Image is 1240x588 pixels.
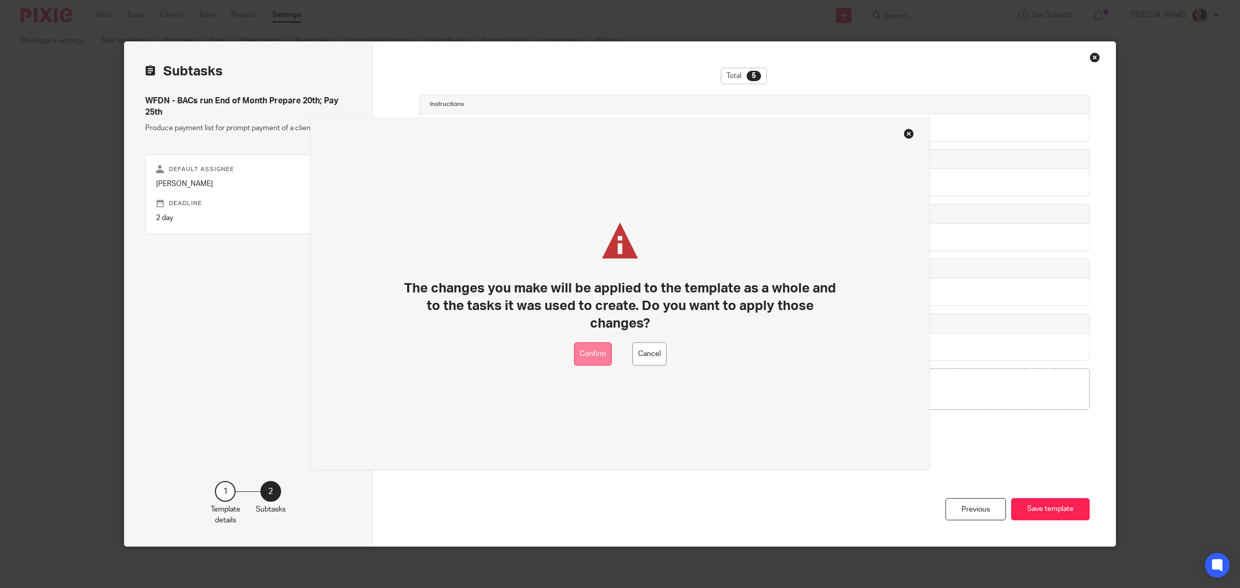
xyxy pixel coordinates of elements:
[430,100,464,109] h4: Instructions
[721,68,767,84] div: Total
[256,504,286,515] p: Subtasks
[574,343,612,366] button: Confirm
[156,165,340,174] p: Default assignee
[215,481,236,502] div: 1
[1011,498,1090,520] button: Save template
[156,179,340,189] p: [PERSON_NAME]
[156,199,340,208] p: Deadline
[156,213,340,223] p: 2 day
[946,498,1006,520] div: Previous
[145,63,223,80] h2: Subtasks
[211,504,240,525] p: Template details
[145,123,351,133] p: Produce payment list for prompt payment of a clients suppliers
[404,279,837,332] h1: The changes you make will be applied to the template as a whole and to the tasks it was used to c...
[145,96,351,118] h4: WFDN - BACs run End of Month Prepare 20th; Pay 25th
[747,71,761,81] div: 5
[632,343,667,366] button: Cancel
[260,481,281,502] div: 2
[1090,52,1100,63] div: Close this dialog window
